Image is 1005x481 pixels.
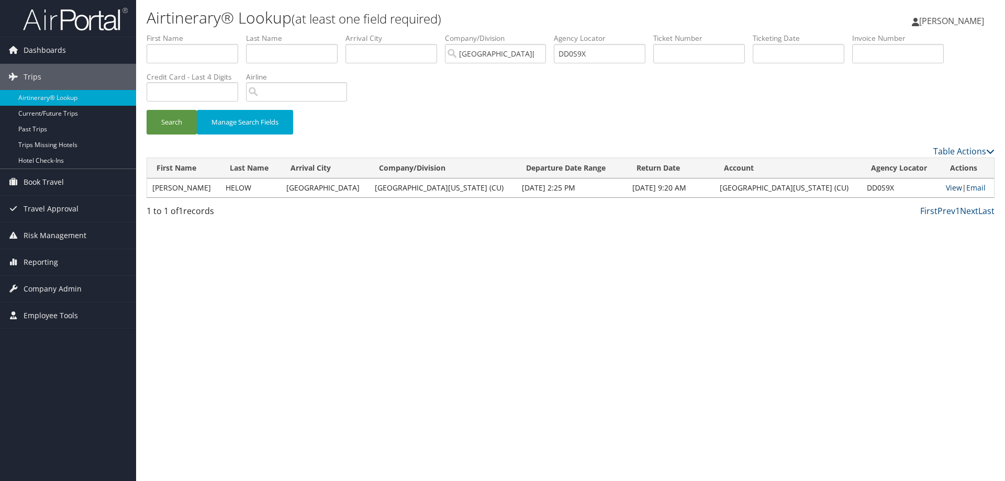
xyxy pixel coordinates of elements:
[933,146,995,157] a: Table Actions
[24,169,64,195] span: Book Travel
[370,158,517,178] th: Company/Division
[147,178,220,197] td: [PERSON_NAME]
[941,178,994,197] td: |
[862,178,941,197] td: DD0S9X
[753,33,852,43] label: Ticketing Date
[147,110,197,135] button: Search
[966,183,986,193] a: Email
[445,33,554,43] label: Company/Division
[554,33,653,43] label: Agency Locator
[946,183,962,193] a: View
[912,5,995,37] a: [PERSON_NAME]
[653,33,753,43] label: Ticket Number
[862,158,941,178] th: Agency Locator: activate to sort column ascending
[147,72,246,82] label: Credit Card - Last 4 Digits
[852,33,952,43] label: Invoice Number
[246,72,355,82] label: Airline
[220,158,281,178] th: Last Name: activate to sort column ascending
[24,196,79,222] span: Travel Approval
[955,205,960,217] a: 1
[24,303,78,329] span: Employee Tools
[246,33,345,43] label: Last Name
[960,205,978,217] a: Next
[24,222,86,249] span: Risk Management
[24,64,41,90] span: Trips
[714,158,862,178] th: Account: activate to sort column ascending
[178,205,183,217] span: 1
[147,33,246,43] label: First Name
[281,178,370,197] td: [GEOGRAPHIC_DATA]
[714,178,862,197] td: [GEOGRAPHIC_DATA][US_STATE] (CU)
[937,205,955,217] a: Prev
[23,7,128,31] img: airportal-logo.png
[147,205,347,222] div: 1 to 1 of records
[197,110,293,135] button: Manage Search Fields
[147,7,712,29] h1: Airtinerary® Lookup
[370,178,517,197] td: [GEOGRAPHIC_DATA][US_STATE] (CU)
[220,178,281,197] td: HELOW
[978,205,995,217] a: Last
[627,158,714,178] th: Return Date: activate to sort column ascending
[919,15,984,27] span: [PERSON_NAME]
[24,37,66,63] span: Dashboards
[920,205,937,217] a: First
[292,10,441,27] small: (at least one field required)
[24,276,82,302] span: Company Admin
[345,33,445,43] label: Arrival City
[627,178,714,197] td: [DATE] 9:20 AM
[147,158,220,178] th: First Name: activate to sort column ascending
[517,158,627,178] th: Departure Date Range: activate to sort column ascending
[281,158,370,178] th: Arrival City: activate to sort column ascending
[517,178,627,197] td: [DATE] 2:25 PM
[24,249,58,275] span: Reporting
[941,158,994,178] th: Actions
